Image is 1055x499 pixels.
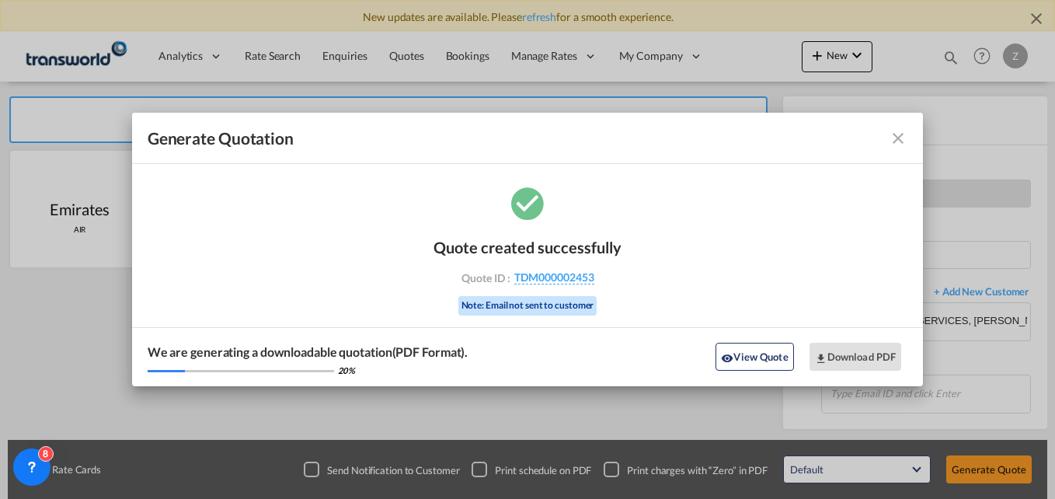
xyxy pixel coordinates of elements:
[148,344,468,361] div: We are generating a downloadable quotation(PDF Format).
[721,352,733,365] md-icon: icon-eye
[716,343,793,371] button: icon-eyeView Quote
[815,352,827,365] md-icon: icon-download
[433,238,622,256] div: Quote created successfully
[148,128,294,148] span: Generate Quotation
[508,183,547,222] md-icon: icon-checkbox-marked-circle
[810,343,902,371] button: Download PDF
[132,113,924,386] md-dialog: Generate Quotation Quote ...
[338,365,356,376] div: 20 %
[514,270,594,284] span: TDM000002453
[889,129,907,148] md-icon: icon-close fg-AAA8AD cursor m-0
[437,270,618,284] div: Quote ID :
[458,296,597,316] div: Note: Email not sent to customer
